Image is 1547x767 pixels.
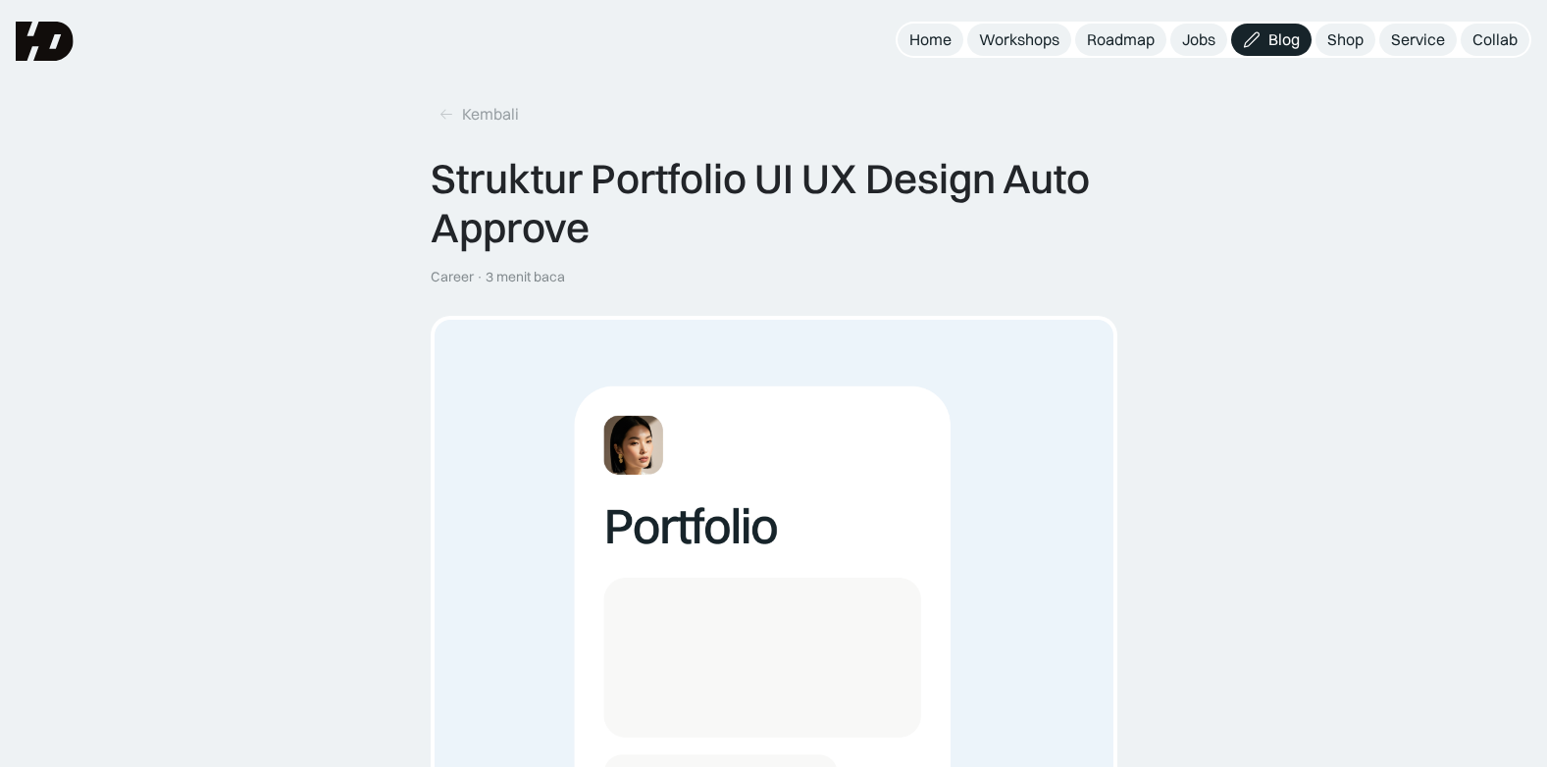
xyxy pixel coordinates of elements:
[1231,24,1312,56] a: Blog
[967,24,1071,56] a: Workshops
[1391,29,1445,50] div: Service
[1075,24,1166,56] a: Roadmap
[898,24,963,56] a: Home
[1268,29,1300,50] div: Blog
[462,104,519,125] div: Kembali
[1461,24,1529,56] a: Collab
[431,269,474,285] div: Career
[979,29,1059,50] div: Workshops
[1182,29,1215,50] div: Jobs
[476,269,484,285] div: ·
[1170,24,1227,56] a: Jobs
[1472,29,1518,50] div: Collab
[486,269,565,285] div: 3 menit baca
[1087,29,1155,50] div: Roadmap
[909,29,952,50] div: Home
[431,98,527,130] a: Kembali
[1327,29,1364,50] div: Shop
[431,154,1117,253] div: Struktur Portfolio UI UX Design Auto Approve
[1379,24,1457,56] a: Service
[1315,24,1375,56] a: Shop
